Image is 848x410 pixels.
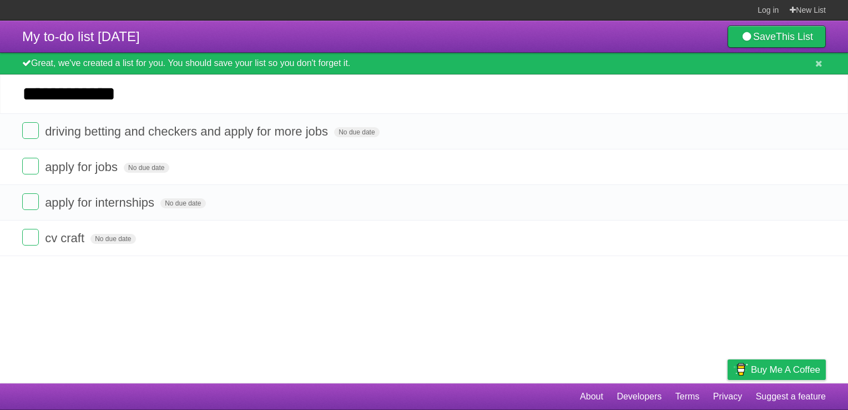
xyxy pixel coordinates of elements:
[728,26,826,48] a: SaveThis List
[580,386,603,407] a: About
[45,160,120,174] span: apply for jobs
[45,124,331,138] span: driving betting and checkers and apply for more jobs
[617,386,662,407] a: Developers
[713,386,742,407] a: Privacy
[160,198,205,208] span: No due date
[675,386,700,407] a: Terms
[776,31,813,42] b: This List
[45,196,157,209] span: apply for internships
[90,234,135,244] span: No due date
[334,127,379,137] span: No due date
[45,231,87,245] span: cv craft
[22,29,140,44] span: My to-do list [DATE]
[728,359,826,380] a: Buy me a coffee
[124,163,169,173] span: No due date
[22,158,39,174] label: Done
[22,229,39,246] label: Done
[22,122,39,139] label: Done
[751,360,820,379] span: Buy me a coffee
[22,193,39,210] label: Done
[733,360,748,379] img: Buy me a coffee
[756,386,826,407] a: Suggest a feature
